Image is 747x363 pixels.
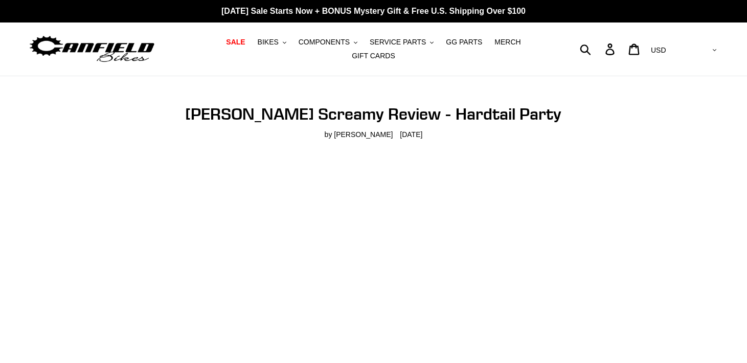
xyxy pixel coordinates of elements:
span: SERVICE PARTS [370,38,426,47]
span: BIKES [258,38,279,47]
span: GIFT CARDS [352,52,395,60]
button: COMPONENTS [293,35,363,49]
button: BIKES [253,35,291,49]
a: SALE [221,35,250,49]
span: COMPONENTS [299,38,350,47]
a: MERCH [489,35,526,49]
a: GG PARTS [441,35,487,49]
span: by [PERSON_NAME] [325,129,393,140]
span: GG PARTS [446,38,482,47]
img: Canfield Bikes [28,33,156,65]
button: SERVICE PARTS [365,35,439,49]
a: GIFT CARDS [347,49,400,63]
span: MERCH [494,38,520,47]
time: [DATE] [400,130,422,139]
h1: [PERSON_NAME] Screamy Review - Hardtail Party [143,104,604,124]
input: Search [585,38,612,60]
span: SALE [226,38,245,47]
